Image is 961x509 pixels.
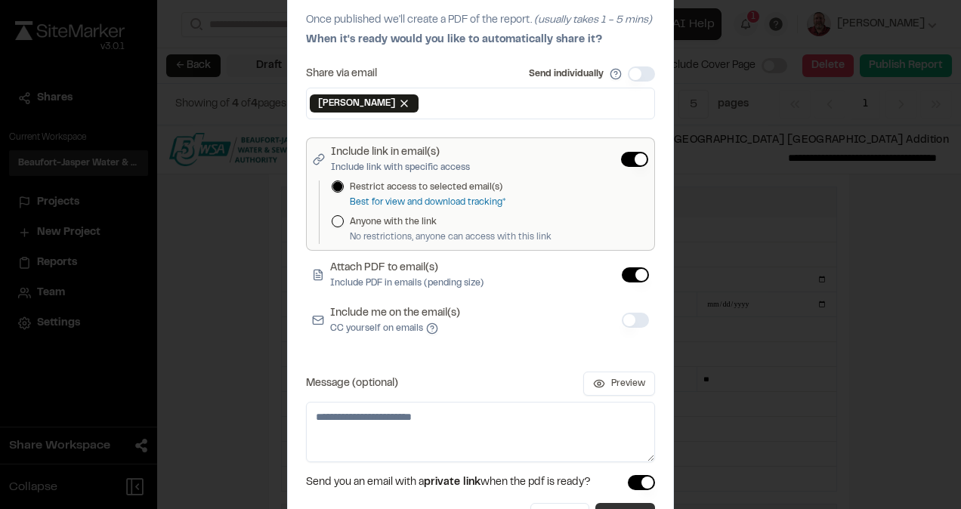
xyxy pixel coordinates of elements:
[583,372,655,396] button: Preview
[350,215,552,229] label: Anyone with the link
[424,478,480,487] span: private link
[330,305,460,335] label: Include me on the email(s)
[330,322,460,335] p: CC yourself on emails
[306,474,591,491] span: Send you an email with a when the pdf is ready?
[426,322,438,335] button: Include me on the email(s)CC yourself on emails
[330,260,484,290] label: Attach PDF to email(s)
[318,97,395,110] span: [PERSON_NAME]
[306,12,655,29] p: Once published we'll create a PDF of the report.
[306,378,398,389] label: Message (optional)
[350,230,552,244] p: No restrictions, anyone can access with this link
[331,144,470,174] label: Include link in email(s)
[350,180,505,194] label: Restrict access to selected email(s)
[350,196,505,209] p: Best for view and download tracking*
[330,276,484,290] p: Include PDF in emails (pending size)
[331,161,470,174] p: Include link with specific access
[306,35,602,45] span: When it's ready would you like to automatically share it?
[534,16,652,25] span: (usually takes 1 - 5 mins)
[306,69,377,79] label: Share via email
[529,67,604,81] label: Send individually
